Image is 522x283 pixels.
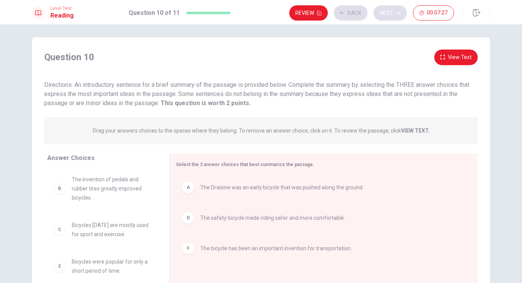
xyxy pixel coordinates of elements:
[176,236,466,261] div: FThe bicycle has been an important invention for transportation.
[50,11,74,20] h1: Reading
[176,175,466,200] div: AThe Draisine was an early bicycle that was pushed along the ground.
[200,213,345,222] span: The safety bicycle made riding safer and more comfortable.
[50,6,74,11] span: Level Test
[44,81,469,107] span: Directions: An introductory sentence for a brief summary of the passage is provided below. Comple...
[72,221,151,239] span: Bicycles [DATE] are mostly used for sport and exercise.
[47,154,95,161] span: Answer Choices
[93,128,430,134] p: Drag your answers choices to the spaces where they belong. To remove an answer choice, click on i...
[176,206,466,230] div: DThe safety bicycle made riding safer and more comfortable.
[182,181,194,193] div: A
[176,162,314,167] span: Select the 3 answer choices that best summarize the passage.
[289,5,328,21] button: Review
[182,242,194,254] div: F
[182,212,194,224] div: D
[434,50,478,65] button: View Text
[200,183,364,192] span: The Draisine was an early bicycle that was pushed along the ground.
[413,5,454,21] button: 00:07:27
[47,214,157,245] div: CBicycles [DATE] are mostly used for sport and exercise.
[72,257,151,275] span: Bicycles were popular for only a short period of time.
[44,51,94,63] h4: Question 10
[47,251,157,281] div: EBicycles were popular for only a short period of time.
[129,8,180,18] h1: Question 10 of 11
[47,169,157,208] div: BThe invention of pedals and rubber tires greatly improved bicycles.
[427,10,448,16] span: 00:07:27
[72,175,151,202] span: The invention of pedals and rubber tires greatly improved bicycles.
[53,224,66,236] div: C
[53,260,66,272] div: E
[200,244,352,253] span: The bicycle has been an important invention for transportation.
[401,128,430,134] strong: VIEW TEXT.
[159,99,251,107] strong: This question is worth 2 points.
[53,182,66,195] div: B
